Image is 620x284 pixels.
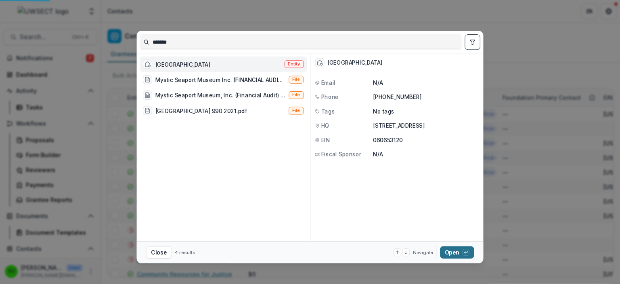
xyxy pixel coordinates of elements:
span: Phone [321,93,339,101]
div: Mystic Seaport Museum Inc. (FINANCIAL AUDIT) - 2023 Final.pdf [155,76,286,84]
span: Fiscal Sponsor [321,150,361,158]
span: Email [321,78,335,86]
div: [GEOGRAPHIC_DATA] 990 2021.pdf [155,107,247,115]
button: toggle filters [465,34,480,50]
p: N/A [373,78,479,86]
p: N/A [373,150,479,158]
span: results [179,249,195,255]
span: 4 [175,249,178,255]
span: EIN [321,136,330,144]
p: [PHONE_NUMBER] [373,93,479,101]
p: [STREET_ADDRESS] [373,122,479,130]
div: [GEOGRAPHIC_DATA] [155,60,210,68]
button: Close [146,246,172,259]
span: Tags [321,107,335,115]
span: Navigate [413,249,434,256]
p: 060653120 [373,136,479,144]
div: [GEOGRAPHIC_DATA] [327,59,382,66]
span: File [292,77,300,82]
button: Open [440,246,474,259]
span: File [292,108,300,114]
span: Entity [288,61,300,67]
span: HQ [321,122,329,130]
div: Mystic Seaport Museum, Inc. (Financial Audit) - 2022 Final.pdf [155,91,286,99]
p: No tags [373,107,394,115]
span: File [292,92,300,98]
